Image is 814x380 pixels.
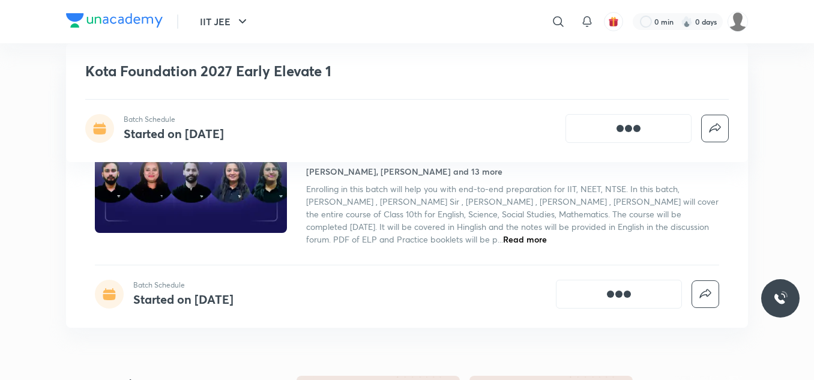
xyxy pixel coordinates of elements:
[773,291,788,306] img: ttu
[503,234,547,245] span: Read more
[565,114,692,143] button: [object Object]
[728,11,748,32] img: saransh sharma
[133,280,234,291] p: Batch Schedule
[604,12,623,31] button: avatar
[85,62,555,80] h1: Kota Foundation 2027 Early Elevate 1
[66,13,163,28] img: Company Logo
[93,124,289,234] img: Thumbnail
[124,125,224,142] h4: Started on [DATE]
[66,13,163,31] a: Company Logo
[556,280,682,309] button: [object Object]
[608,16,619,27] img: avatar
[193,10,257,34] button: IIT JEE
[306,183,719,245] span: Enrolling in this batch will help you with end-to-end preparation for IIT, NEET, NTSE. In this ba...
[133,291,234,307] h4: Started on [DATE]
[306,165,502,178] h4: [PERSON_NAME], [PERSON_NAME] and 13 more
[124,114,224,125] p: Batch Schedule
[681,16,693,28] img: streak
